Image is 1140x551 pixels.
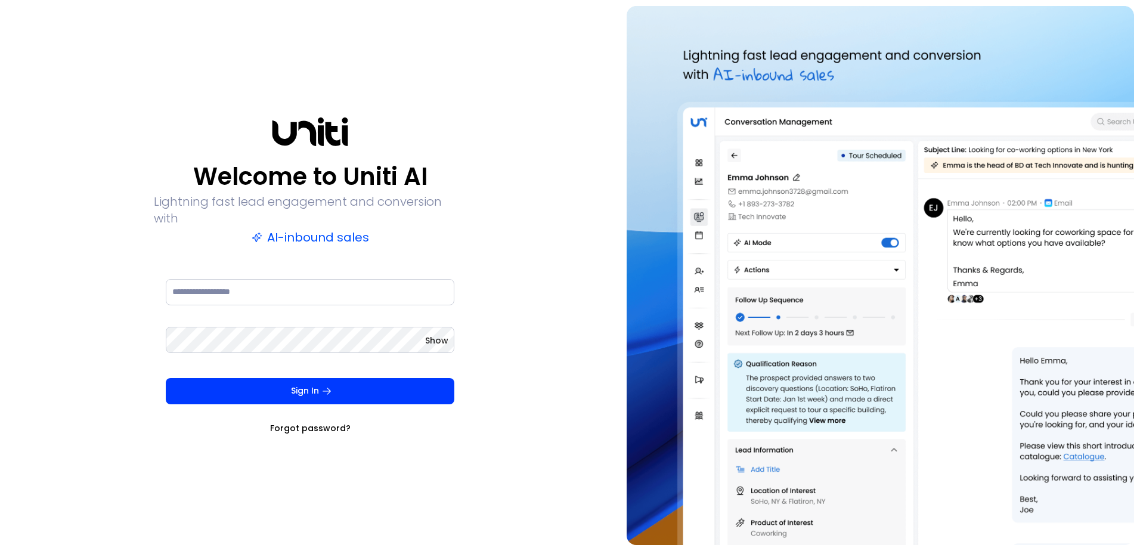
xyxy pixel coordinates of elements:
p: Welcome to Uniti AI [193,162,427,191]
button: Show [425,335,448,346]
a: Forgot password? [270,422,351,434]
img: auth-hero.png [627,6,1134,545]
p: Lightning fast lead engagement and conversion with [154,193,466,227]
button: Sign In [166,378,454,404]
p: AI-inbound sales [252,229,369,246]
